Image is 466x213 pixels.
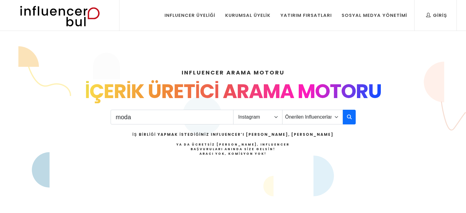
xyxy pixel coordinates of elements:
[225,12,271,19] div: Kurumsal Üyelik
[165,12,215,19] div: Influencer Üyeliği
[426,12,447,19] div: Giriş
[132,132,333,137] h2: İş Birliği Yapmak İstediğiniz Influencer’ı [PERSON_NAME], [PERSON_NAME]
[111,110,233,124] input: Search
[280,12,332,19] div: Yatırım Fırsatları
[35,68,432,77] h4: INFLUENCER ARAMA MOTORU
[35,77,432,106] div: İÇERİK ÜRETİCİ ARAMA MOTORU
[342,12,407,19] div: Sosyal Medya Yönetimi
[199,151,267,156] strong: Aracı Yok, Komisyon Yok!
[132,142,333,156] h4: Ya da Ücretsiz [PERSON_NAME], Influencer Başvuruları Anında Size Gelsin!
